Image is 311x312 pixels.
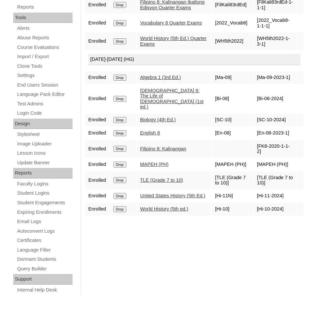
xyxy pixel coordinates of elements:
a: Course Evaluations [16,43,73,52]
td: [MAPEH (PH)] [212,158,253,171]
a: Algebra 1 (3rd Ed.) [140,75,181,80]
a: Lesson Icons [16,149,73,157]
td: Enrolled [85,114,109,126]
a: End Users Session [16,81,73,89]
td: [Ma-09] [212,71,253,84]
td: Enrolled [85,32,109,50]
td: Enrolled [85,190,109,202]
td: [FK8-2020-1-1-2] [254,140,296,158]
a: Alerts [16,24,73,32]
td: [SC-10] [212,114,253,126]
a: Image Uploader [16,140,73,148]
td: [MAPEH (PH)] [254,158,296,171]
a: Autoconvert Logs [16,227,73,235]
a: Filipino 8: Kalinangan [140,146,186,151]
input: Drop [113,2,126,8]
div: Reports [13,168,73,178]
td: [WH5th2022-1-3-1] [254,32,296,50]
a: Email Logs [16,217,73,226]
a: Abuse Reports [16,34,73,42]
td: [2022_Vocab8-1-1-1] [254,14,296,32]
td: Enrolled [85,140,109,158]
input: Drop [113,117,126,123]
input: Drop [113,38,126,44]
td: Enrolled [85,172,109,189]
td: [En-08] [212,127,253,139]
a: Expiring Enrollments [16,208,73,216]
input: Drop [113,146,126,152]
td: [Bi-08] [212,85,253,113]
a: Update Banner [16,159,73,167]
a: Language Filter [16,246,73,254]
td: Enrolled [85,71,109,84]
td: [En-08-2023-1] [254,127,296,139]
input: Drop [113,20,126,26]
a: Import / Export [16,53,73,61]
a: Login Code [16,109,73,117]
div: Support [13,274,73,285]
td: Enrolled [85,85,109,113]
td: Enrolled [85,203,109,215]
a: Internal Help Desk [16,286,73,294]
a: MAPEH (PH) [140,162,169,167]
td: [Hi-10] [212,203,253,215]
a: Settings [16,71,73,80]
a: Certificates [16,236,73,245]
a: Language Pack Editor [16,90,73,98]
a: Stylesheet [16,130,73,138]
input: Drop [113,96,126,102]
a: World History (5th Ed.) Quarter Exams [140,36,207,47]
div: Design [13,119,73,129]
a: Query Builder [16,265,73,273]
td: [Ma-09-2023-1] [254,71,296,84]
td: [Hi-11-2024] [254,190,296,202]
a: United States History (5th Ed.) [140,193,205,198]
a: Test Admins [16,100,73,108]
input: Drop [113,75,126,81]
td: Enrolled [85,158,109,171]
td: Enrolled [85,127,109,139]
input: Drop [113,162,126,168]
input: Drop [113,130,126,136]
a: World History (5th ed.) [140,206,188,212]
a: Faculty Logins [16,180,73,188]
input: Drop [113,206,126,212]
a: Clone Tools [16,62,73,70]
a: Biology (4th Ed.) [140,117,176,122]
a: Vocabulary 8 Quarter Exams [140,20,202,25]
td: [WH5th2022] [212,32,253,50]
td: [Bi-08-2024] [254,85,296,113]
td: [SC-10-2024] [254,114,296,126]
td: [TLE (Grade 7 to 10)] [254,172,296,189]
a: Student Engagements [16,199,73,207]
div: [DATE]-[DATE] (HG) [88,54,300,65]
input: Drop [113,193,126,199]
a: Student Logins [16,189,73,197]
a: Dormant Students [16,255,73,263]
a: [DEMOGRAPHIC_DATA] 8: The Life of [DEMOGRAPHIC_DATA] (1st ed.) [140,88,203,110]
td: [Hi-11N] [212,190,253,202]
a: Reports [16,3,73,11]
a: TLE (Grade 7 to 10) [140,177,183,183]
td: [Hi-10-2024] [254,203,296,215]
a: English 8 [140,130,160,136]
td: [TLE (Grade 7 to 10)] [212,172,253,189]
div: Tools [13,13,73,23]
input: Drop [113,177,126,183]
td: [2022_Vocab8] [212,14,253,32]
td: Enrolled [85,14,109,32]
